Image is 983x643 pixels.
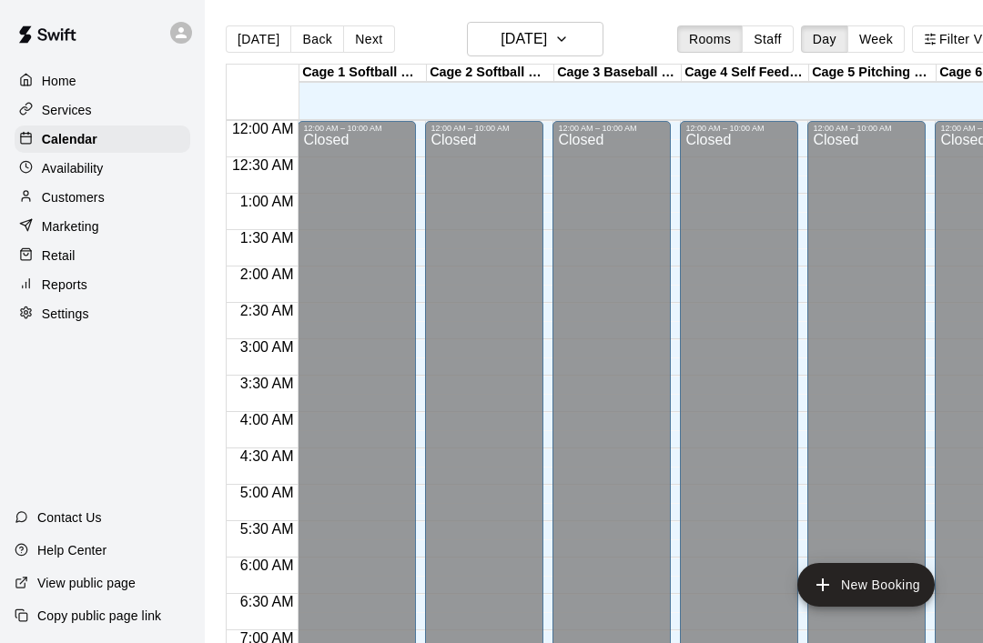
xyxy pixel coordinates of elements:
p: Services [42,101,92,119]
div: Cage 3 Baseball Machine/Softball Machine [554,65,682,82]
a: Availability [15,155,190,182]
a: Reports [15,271,190,298]
span: 4:30 AM [236,448,299,464]
button: [DATE] [226,25,291,53]
a: Retail [15,242,190,269]
button: Rooms [677,25,743,53]
div: Cage 5 Pitching Lane/Live [809,65,937,82]
div: 12:00 AM – 10:00 AM [813,124,920,133]
div: Cage 4 Self Feeder Baseball Machine/Live [682,65,809,82]
a: Settings [15,300,190,327]
span: 12:00 AM [228,121,299,136]
p: Retail [42,246,76,265]
p: Reports [42,276,87,294]
span: 1:30 AM [236,230,299,246]
h6: [DATE] [501,26,547,52]
p: View public page [37,574,136,592]
p: Settings [42,305,89,323]
span: 12:30 AM [228,157,299,173]
button: [DATE] [467,22,603,56]
span: 2:30 AM [236,303,299,318]
div: 12:00 AM – 10:00 AM [431,124,538,133]
button: Week [847,25,905,53]
span: 6:30 AM [236,594,299,609]
div: 12:00 AM – 10:00 AM [303,124,410,133]
p: Marketing [42,217,99,236]
span: 1:00 AM [236,194,299,209]
span: 5:30 AM [236,521,299,537]
p: Home [42,72,76,90]
a: Customers [15,184,190,211]
span: 5:00 AM [236,485,299,500]
span: 4:00 AM [236,412,299,427]
span: 2:00 AM [236,266,299,282]
div: Cage 2 Softball Machine/Live [427,65,554,82]
div: 12:00 AM – 10:00 AM [685,124,793,133]
button: Back [290,25,344,53]
button: Day [801,25,848,53]
button: add [797,563,935,607]
span: 3:30 AM [236,376,299,391]
p: Customers [42,188,105,206]
p: Contact Us [37,508,102,527]
button: Next [343,25,394,53]
div: Cage 1 Softball Machine/Live [299,65,427,82]
div: 12:00 AM – 10:00 AM [558,124,665,133]
span: 6:00 AM [236,558,299,573]
button: Staff [742,25,794,53]
p: Availability [42,159,104,177]
p: Copy public page link [37,607,161,625]
span: 3:00 AM [236,339,299,355]
p: Calendar [42,130,97,148]
a: Marketing [15,213,190,240]
a: Calendar [15,126,190,153]
a: Home [15,67,190,95]
a: Services [15,96,190,124]
p: Help Center [37,541,106,559]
